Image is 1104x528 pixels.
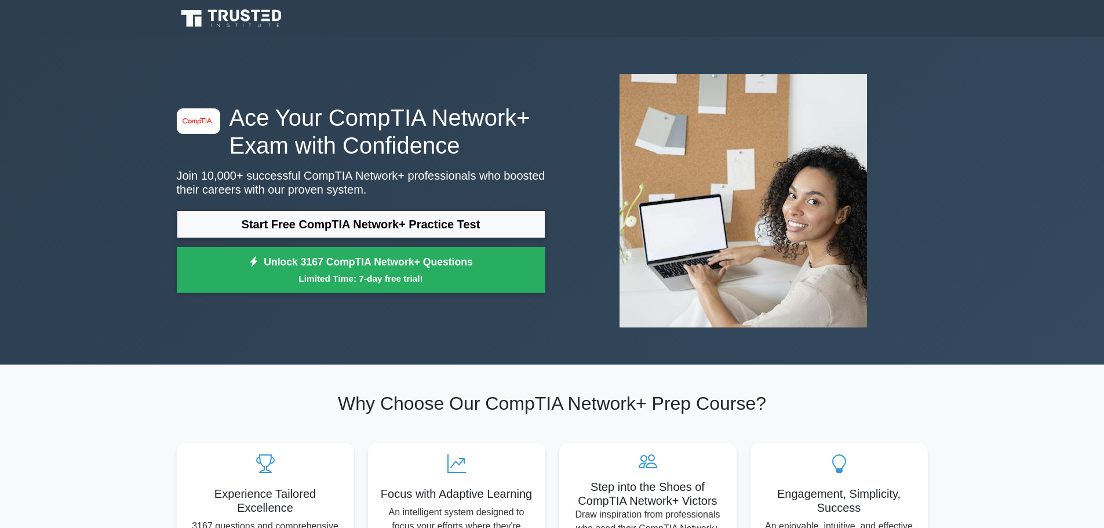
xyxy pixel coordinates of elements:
[569,480,727,508] h5: Step into the Shoes of CompTIA Network+ Victors
[186,487,345,515] h5: Experience Tailored Excellence
[177,169,545,196] p: Join 10,000+ successful CompTIA Network+ professionals who boosted their careers with our proven ...
[191,272,531,285] small: Limited Time: 7-day free trial!
[177,104,545,159] h1: Ace Your CompTIA Network+ Exam with Confidence
[377,487,536,501] h5: Focus with Adaptive Learning
[177,392,928,414] h2: Why Choose Our CompTIA Network+ Prep Course?
[177,210,545,238] a: Start Free CompTIA Network+ Practice Test
[177,247,545,293] a: Unlock 3167 CompTIA Network+ QuestionsLimited Time: 7-day free trial!
[760,487,919,515] h5: Engagement, Simplicity, Success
